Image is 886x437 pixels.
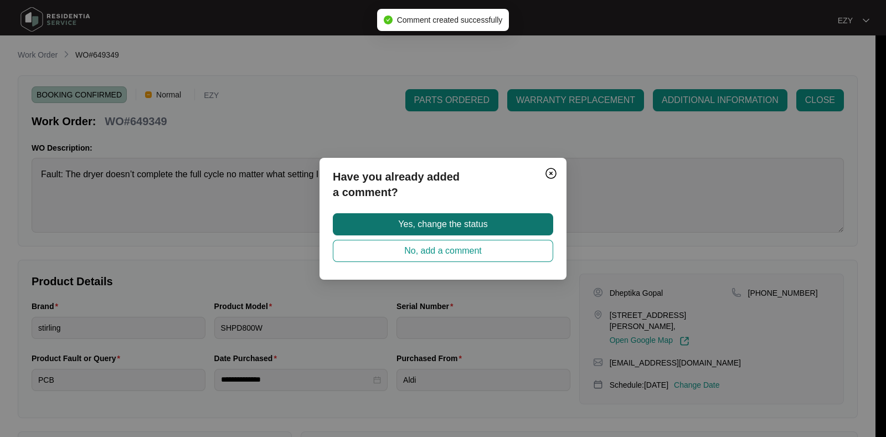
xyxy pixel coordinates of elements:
[398,218,487,231] span: Yes, change the status
[384,16,393,24] span: check-circle
[404,244,482,258] span: No, add a comment
[544,167,558,180] img: closeCircle
[542,164,560,182] button: Close
[333,184,553,200] p: a comment?
[333,240,553,262] button: No, add a comment
[333,213,553,235] button: Yes, change the status
[397,16,503,24] span: Comment created successfully
[333,169,553,184] p: Have you already added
